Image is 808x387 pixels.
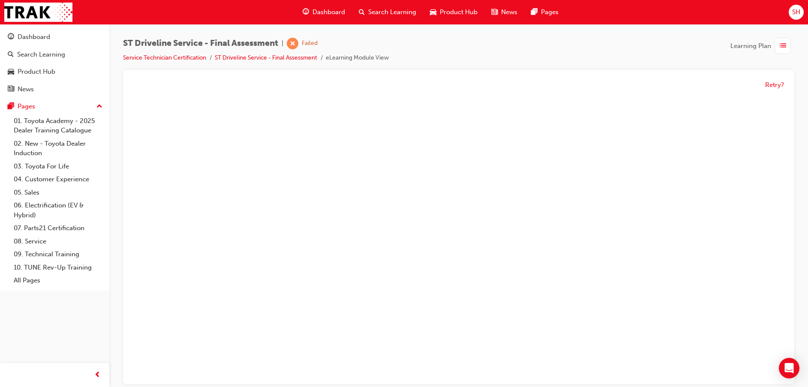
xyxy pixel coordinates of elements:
[287,38,298,49] span: learningRecordVerb_FAIL-icon
[3,99,106,114] button: Pages
[4,3,72,22] img: Trak
[18,67,55,77] div: Product Hub
[312,7,345,17] span: Dashboard
[123,54,206,61] a: Service Technician Certification
[491,7,498,18] span: news-icon
[541,7,559,17] span: Pages
[10,235,106,248] a: 08. Service
[3,64,106,80] a: Product Hub
[8,51,14,59] span: search-icon
[352,3,423,21] a: search-iconSearch Learning
[10,160,106,173] a: 03. Toyota For Life
[326,53,389,63] li: eLearning Module View
[730,41,771,51] span: Learning Plan
[10,199,106,222] a: 06. Electrification (EV & Hybrid)
[730,38,794,54] button: Learning Plan
[10,248,106,261] a: 09. Technical Training
[8,68,14,76] span: car-icon
[18,84,34,94] div: News
[10,222,106,235] a: 07. Parts21 Certification
[3,29,106,45] a: Dashboard
[779,358,799,378] div: Open Intercom Messenger
[789,5,804,20] button: SH
[368,7,416,17] span: Search Learning
[10,261,106,274] a: 10. TUNE Rev-Up Training
[3,47,106,63] a: Search Learning
[8,33,14,41] span: guage-icon
[17,50,65,60] div: Search Learning
[359,7,365,18] span: search-icon
[303,7,309,18] span: guage-icon
[10,186,106,199] a: 05. Sales
[430,7,436,18] span: car-icon
[792,7,800,17] span: SH
[524,3,565,21] a: pages-iconPages
[94,370,101,381] span: prev-icon
[765,80,784,90] button: Retry?
[10,173,106,186] a: 04. Customer Experience
[10,114,106,137] a: 01. Toyota Academy - 2025 Dealer Training Catalogue
[18,102,35,111] div: Pages
[18,32,50,42] div: Dashboard
[10,137,106,160] a: 02. New - Toyota Dealer Induction
[8,103,14,111] span: pages-icon
[423,3,484,21] a: car-iconProduct Hub
[302,39,318,48] div: Failed
[123,39,278,48] span: ST Driveline Service - Final Assessment
[282,39,283,48] span: |
[780,41,786,51] span: list-icon
[3,27,106,99] button: DashboardSearch LearningProduct HubNews
[3,81,106,97] a: News
[484,3,524,21] a: news-iconNews
[215,54,317,61] a: ST Driveline Service - Final Assessment
[296,3,352,21] a: guage-iconDashboard
[440,7,478,17] span: Product Hub
[501,7,517,17] span: News
[8,86,14,93] span: news-icon
[10,274,106,287] a: All Pages
[96,101,102,112] span: up-icon
[531,7,538,18] span: pages-icon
